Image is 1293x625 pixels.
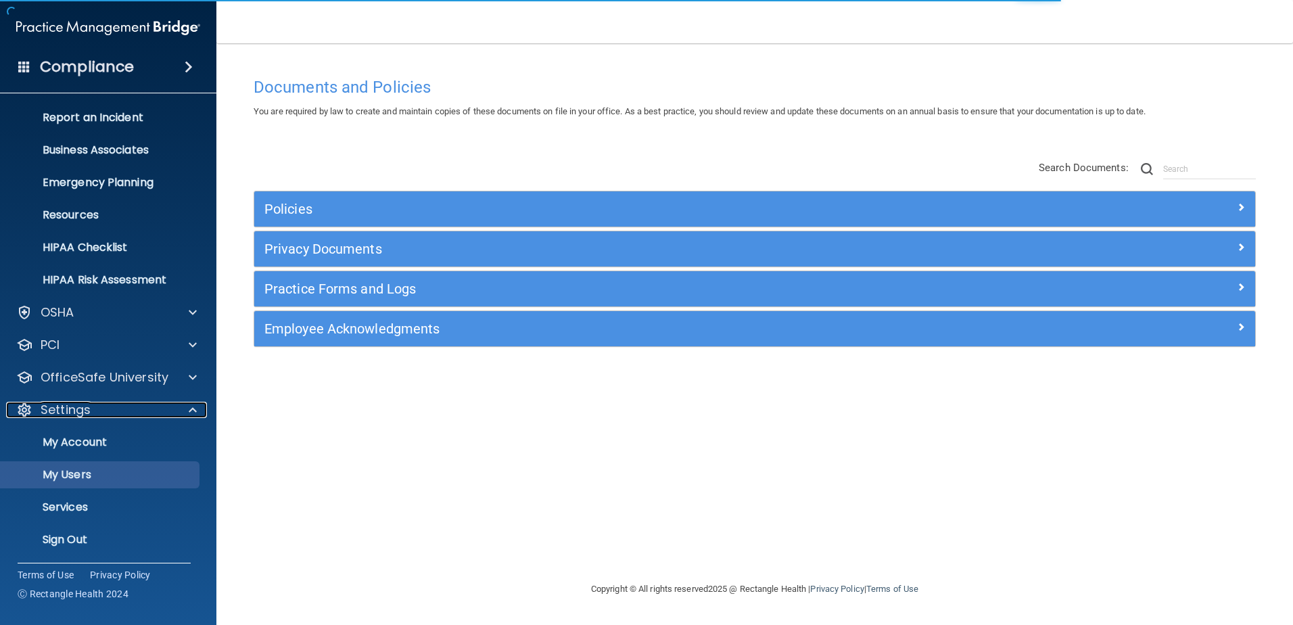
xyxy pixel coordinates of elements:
[264,198,1245,220] a: Policies
[264,321,995,336] h5: Employee Acknowledgments
[18,568,74,582] a: Terms of Use
[9,273,193,287] p: HIPAA Risk Assessment
[9,501,193,514] p: Services
[9,143,193,157] p: Business Associates
[9,533,193,547] p: Sign Out
[264,318,1245,340] a: Employee Acknowledgments
[40,57,134,76] h4: Compliance
[41,337,60,353] p: PCI
[9,176,193,189] p: Emergency Planning
[1163,159,1256,179] input: Search
[264,238,1245,260] a: Privacy Documents
[16,304,197,321] a: OSHA
[9,241,193,254] p: HIPAA Checklist
[866,584,918,594] a: Terms of Use
[18,587,128,601] span: Ⓒ Rectangle Health 2024
[9,436,193,449] p: My Account
[1039,162,1129,174] span: Search Documents:
[41,369,168,386] p: OfficeSafe University
[16,14,200,41] img: PMB logo
[254,106,1146,116] span: You are required by law to create and maintain copies of these documents on file in your office. ...
[1141,163,1153,175] img: ic-search.3b580494.png
[9,208,193,222] p: Resources
[264,202,995,216] h5: Policies
[254,78,1256,96] h4: Documents and Policies
[9,111,193,124] p: Report an Incident
[264,281,995,296] h5: Practice Forms and Logs
[16,369,197,386] a: OfficeSafe University
[264,278,1245,300] a: Practice Forms and Logs
[9,468,193,482] p: My Users
[508,568,1002,611] div: Copyright © All rights reserved 2025 @ Rectangle Health | |
[16,337,197,353] a: PCI
[810,584,864,594] a: Privacy Policy
[16,402,197,418] a: Settings
[90,568,151,582] a: Privacy Policy
[264,241,995,256] h5: Privacy Documents
[41,304,74,321] p: OSHA
[41,402,91,418] p: Settings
